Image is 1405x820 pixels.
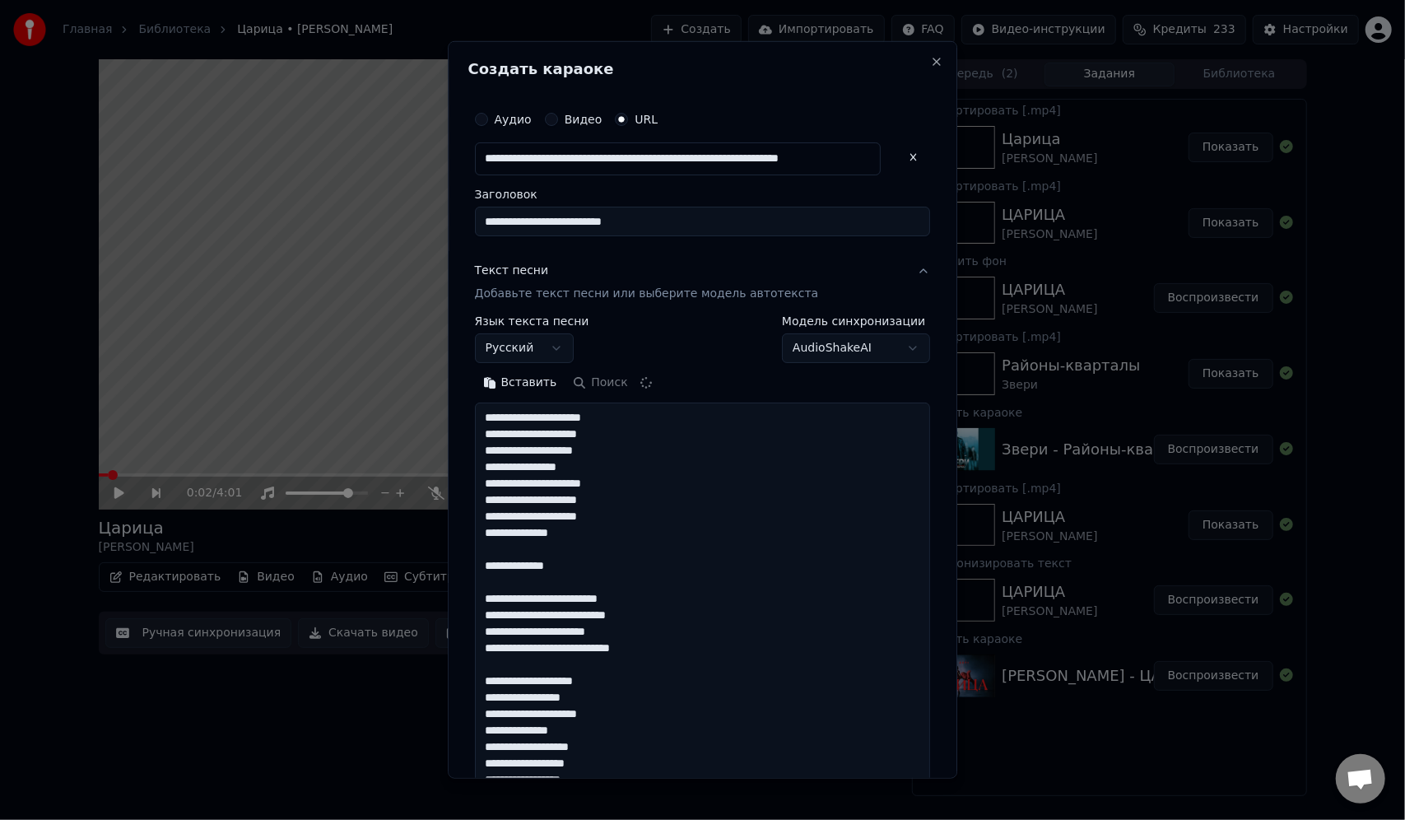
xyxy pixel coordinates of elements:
label: Язык текста песни [475,315,589,327]
label: Видео [565,114,602,125]
div: Текст песни [475,263,549,279]
p: Добавьте текст песни или выберите модель автотекста [475,286,819,302]
label: Заголовок [475,189,930,200]
h2: Создать караоке [468,62,937,77]
label: Модель синхронизации [782,315,930,327]
label: Аудио [495,114,532,125]
label: URL [635,114,658,125]
button: Текст песниДобавьте текст песни или выберите модель автотекста [475,249,930,315]
button: Вставить [475,370,565,396]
